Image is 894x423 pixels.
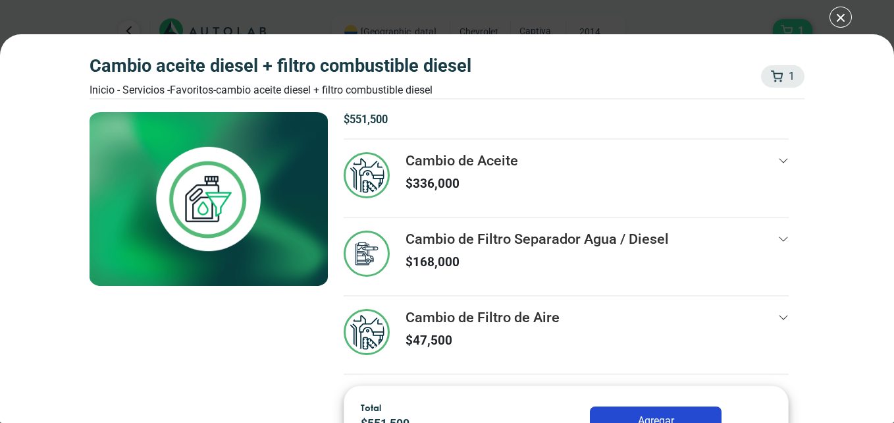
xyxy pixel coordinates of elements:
img: default_service_icon.svg [344,231,390,277]
p: $ 336,000 [406,175,518,194]
p: $ 551,500 [344,112,789,128]
p: $ 47,500 [406,331,560,351]
span: Total [361,402,381,413]
p: $ 168,000 [406,253,669,272]
font: CAMBIO ACEITE DIESEL + FILTRO COMBUSTIBLE DIESEL [216,84,433,96]
div: Inicio - Servicios - Favoritos - [90,82,471,98]
img: mantenimiento_general-v3.svg [344,309,390,355]
h3: Cambio de Filtro de Aire [406,309,560,326]
img: mantenimiento_general-v3.svg [344,152,390,198]
h3: CAMBIO ACEITE DIESEL + FILTRO COMBUSTIBLE DIESEL [90,55,471,77]
h3: Cambio de Aceite [406,152,518,169]
h3: Cambio de Filtro Separador Agua / Diesel [406,231,669,248]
